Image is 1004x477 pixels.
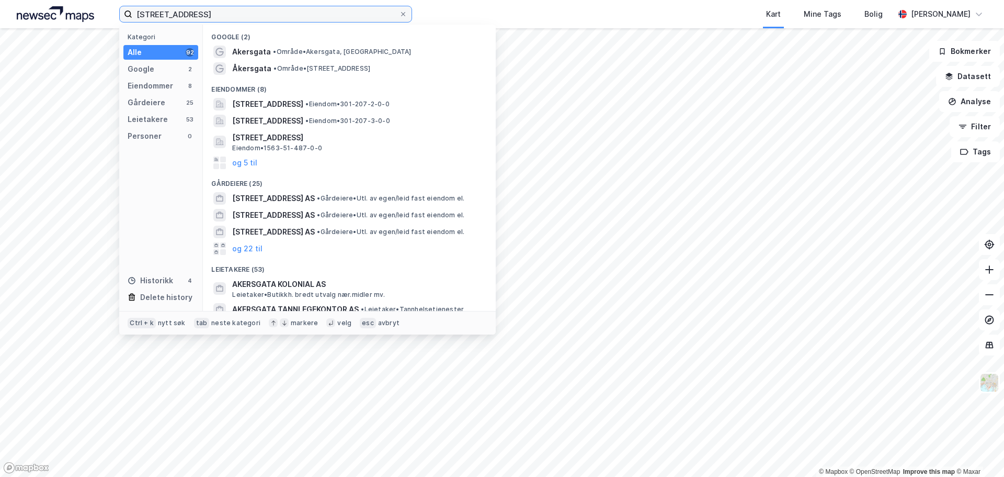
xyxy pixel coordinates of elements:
[232,303,359,316] span: AKERSGATA TANNLEGEKONTOR AS
[361,305,364,313] span: •
[232,291,385,299] span: Leietaker • Butikkh. bredt utvalg nær.midler mv.
[186,65,194,73] div: 2
[128,33,198,41] div: Kategori
[903,468,955,475] a: Improve this map
[939,91,1000,112] button: Analyse
[951,141,1000,162] button: Tags
[158,319,186,327] div: nytt søk
[952,427,1004,477] div: Kontrollprogram for chat
[232,226,315,238] span: [STREET_ADDRESS] AS
[232,157,257,169] button: og 5 til
[273,64,277,72] span: •
[128,63,154,75] div: Google
[194,318,210,328] div: tab
[317,228,320,236] span: •
[203,171,496,190] div: Gårdeiere (25)
[864,8,883,20] div: Bolig
[128,318,156,328] div: Ctrl + k
[232,278,483,291] span: AKERSGATA KOLONIAL AS
[186,48,194,57] div: 92
[232,192,315,205] span: [STREET_ADDRESS] AS
[232,46,271,58] span: Akersgata
[17,6,94,22] img: logo.a4113a55bc3d86da70a041830d287a7e.svg
[317,228,464,236] span: Gårdeiere • Utl. av egen/leid fast eiendom el.
[232,144,322,152] span: Eiendom • 1563-51-487-0-0
[232,131,483,144] span: [STREET_ADDRESS]
[186,98,194,107] div: 25
[232,62,271,75] span: Åkersgata
[273,48,411,56] span: Område • Akersgata, [GEOGRAPHIC_DATA]
[337,319,351,327] div: velg
[186,115,194,124] div: 53
[186,82,194,90] div: 8
[273,48,276,56] span: •
[361,305,464,314] span: Leietaker • Tannhelsetjenester
[360,318,376,328] div: esc
[850,468,900,475] a: OpenStreetMap
[929,41,1000,62] button: Bokmerker
[273,64,370,73] span: Område • [STREET_ADDRESS]
[128,46,142,59] div: Alle
[305,100,309,108] span: •
[305,100,389,108] span: Eiendom • 301-207-2-0-0
[305,117,309,125] span: •
[203,25,496,43] div: Google (2)
[979,373,999,393] img: Z
[3,462,49,474] a: Mapbox homepage
[305,117,390,125] span: Eiendom • 301-207-3-0-0
[132,6,399,22] input: Søk på adresse, matrikkel, gårdeiere, leietakere eller personer
[819,468,848,475] a: Mapbox
[950,116,1000,137] button: Filter
[317,211,320,219] span: •
[291,319,318,327] div: markere
[378,319,400,327] div: avbryt
[128,130,162,142] div: Personer
[232,98,303,110] span: [STREET_ADDRESS]
[232,209,315,221] span: [STREET_ADDRESS] AS
[317,194,464,203] span: Gårdeiere • Utl. av egen/leid fast eiendom el.
[128,274,173,287] div: Historikk
[211,319,260,327] div: neste kategori
[911,8,971,20] div: [PERSON_NAME]
[317,194,320,202] span: •
[140,291,192,304] div: Delete history
[186,276,194,285] div: 4
[128,80,173,92] div: Eiendommer
[186,132,194,140] div: 0
[203,257,496,276] div: Leietakere (53)
[804,8,841,20] div: Mine Tags
[128,96,165,109] div: Gårdeiere
[766,8,781,20] div: Kart
[952,427,1004,477] iframe: Chat Widget
[936,66,1000,87] button: Datasett
[232,115,303,127] span: [STREET_ADDRESS]
[232,242,263,255] button: og 22 til
[203,77,496,96] div: Eiendommer (8)
[317,211,464,219] span: Gårdeiere • Utl. av egen/leid fast eiendom el.
[128,113,168,126] div: Leietakere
